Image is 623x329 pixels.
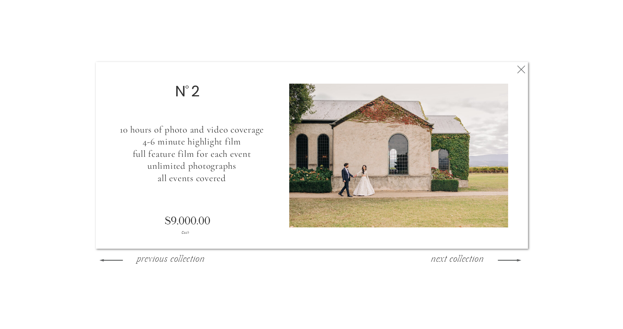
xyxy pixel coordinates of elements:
p: o [185,84,192,93]
h2: N [172,84,189,100]
p: Cash [171,231,200,236]
h3: next collection [424,255,491,266]
h3: 10 hours of Photo and Video coverage 4-6 minute highlight film full feature film for each event u... [98,124,285,187]
h3: previous collection [130,255,211,266]
h2: 2 [187,84,204,100]
h2: $9,000.00 [152,215,223,227]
